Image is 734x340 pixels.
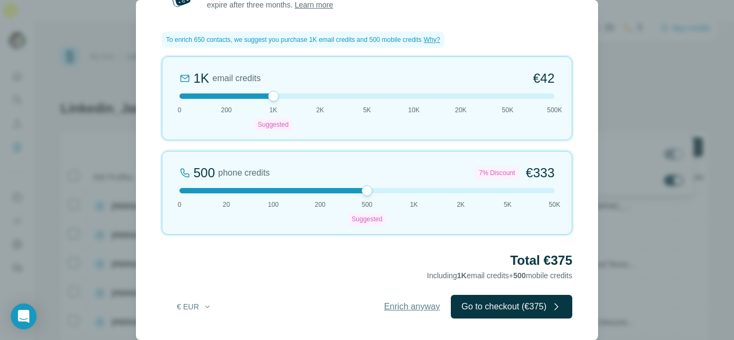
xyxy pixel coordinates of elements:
button: Go to checkout (€375) [451,295,572,319]
div: Suggested [255,118,292,131]
span: email credits [212,72,261,85]
span: Including email credits + mobile credits [427,271,572,280]
div: Open Intercom Messenger [11,303,37,329]
span: 200 [315,200,326,209]
span: 1K [269,105,277,115]
span: 1K [410,200,418,209]
span: Enrich anyway [384,300,440,313]
span: 500 [362,200,372,209]
span: 0 [178,200,182,209]
div: 500 [193,164,215,182]
span: 100 [268,200,278,209]
button: Enrich anyway [373,295,451,319]
span: 20 [223,200,230,209]
div: Suggested [348,213,385,226]
span: 500K [547,105,562,115]
span: To enrich 650 contacts, we suggest you purchase 1K email credits and 500 mobile credits [166,35,422,45]
span: 2K [457,200,465,209]
span: 10K [408,105,420,115]
span: 2K [316,105,324,115]
span: 50K [502,105,513,115]
a: Learn more [294,1,333,9]
span: 0 [178,105,182,115]
button: € EUR [169,297,219,316]
span: 5K [503,200,512,209]
span: 1K [457,271,467,280]
span: €333 [526,164,555,182]
span: phone credits [218,167,270,179]
span: 200 [221,105,232,115]
h2: Total €375 [162,252,572,269]
span: 500 [513,271,526,280]
span: 50K [549,200,560,209]
span: €42 [533,70,555,87]
div: 1K [193,70,209,87]
span: Why? [424,36,441,44]
span: 20K [455,105,466,115]
span: 5K [363,105,371,115]
div: 7% Discount [476,167,518,179]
